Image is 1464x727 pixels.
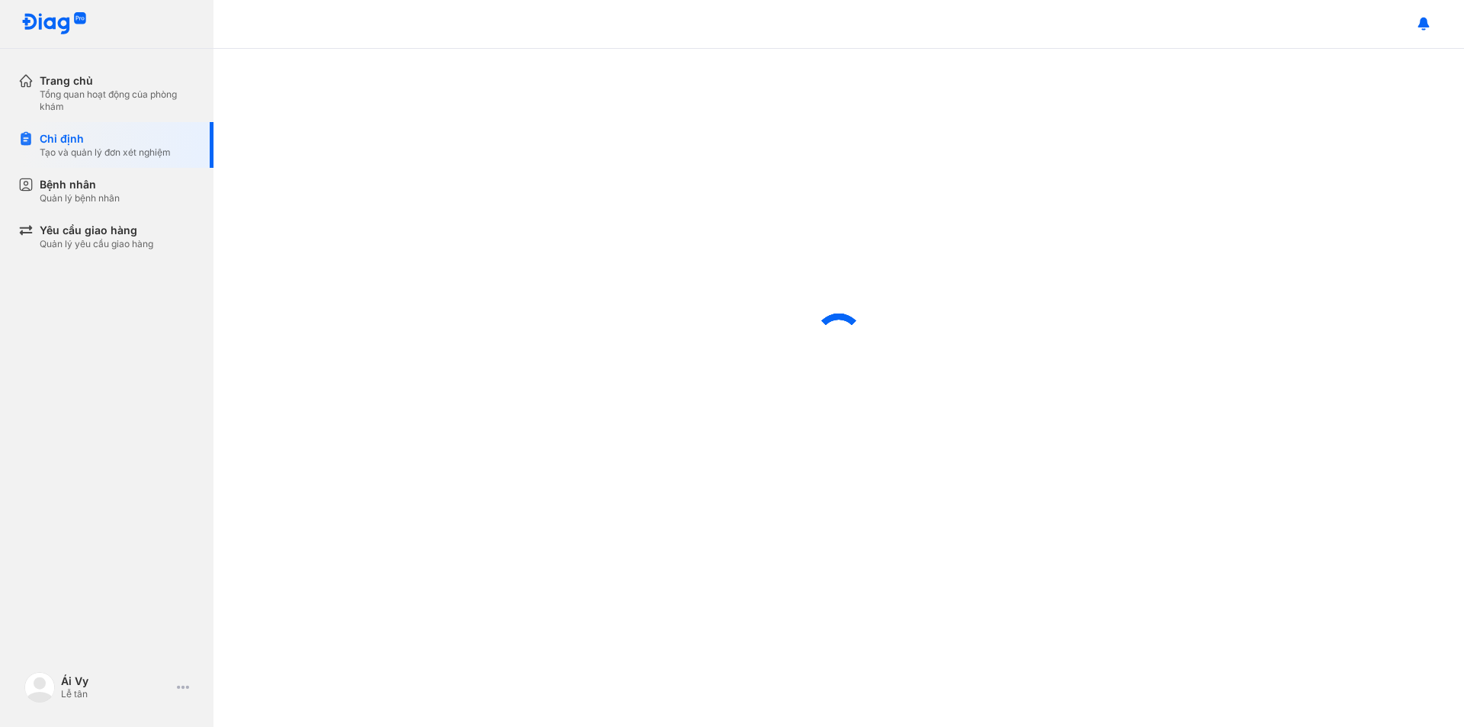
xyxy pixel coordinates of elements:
[40,73,195,88] div: Trang chủ
[40,223,153,238] div: Yêu cầu giao hàng
[40,88,195,113] div: Tổng quan hoạt động của phòng khám
[61,674,171,688] div: Ái Vy
[21,12,87,36] img: logo
[40,146,171,159] div: Tạo và quản lý đơn xét nghiệm
[40,238,153,250] div: Quản lý yêu cầu giao hàng
[24,672,55,703] img: logo
[40,177,120,192] div: Bệnh nhân
[61,688,171,700] div: Lễ tân
[40,131,171,146] div: Chỉ định
[40,192,120,204] div: Quản lý bệnh nhân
